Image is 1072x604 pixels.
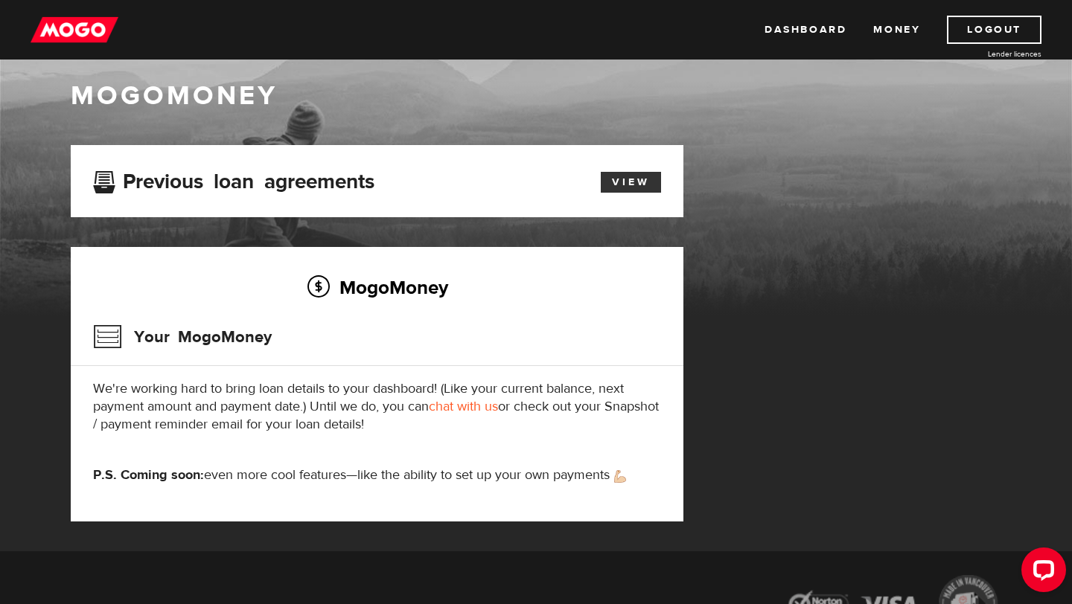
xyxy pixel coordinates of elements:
[765,16,846,44] a: Dashboard
[1009,542,1072,604] iframe: LiveChat chat widget
[93,170,374,189] h3: Previous loan agreements
[429,398,498,415] a: chat with us
[71,80,1001,112] h1: MogoMoney
[31,16,118,44] img: mogo_logo-11ee424be714fa7cbb0f0f49df9e16ec.png
[93,466,204,483] strong: P.S. Coming soon:
[873,16,920,44] a: Money
[601,172,661,193] a: View
[93,272,661,303] h2: MogoMoney
[93,318,272,356] h3: Your MogoMoney
[930,48,1041,60] a: Lender licences
[93,380,661,434] p: We're working hard to bring loan details to your dashboard! (Like your current balance, next paym...
[614,470,626,483] img: strong arm emoji
[947,16,1041,44] a: Logout
[93,466,661,484] p: even more cool features—like the ability to set up your own payments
